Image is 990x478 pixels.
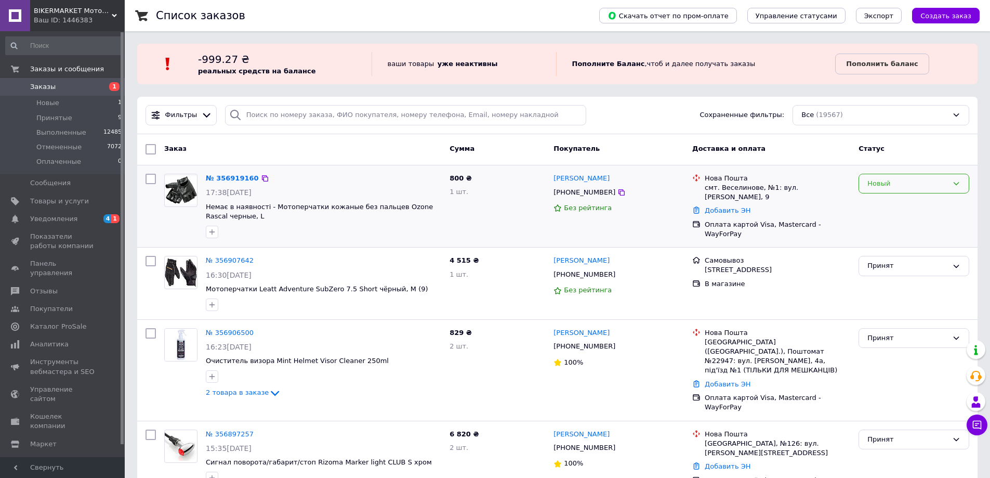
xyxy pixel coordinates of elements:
[30,385,96,404] span: Управление сайтом
[756,12,837,20] span: Управление статусами
[206,357,389,365] a: Очиститель визора Mint Helmet Visor Cleaner 250ml
[30,197,89,206] span: Товары и услуги
[572,60,645,68] b: Пополните Баланс
[30,357,96,376] span: Инструменты вебмастера и SEO
[920,12,971,20] span: Создать заказ
[206,256,254,264] a: № 356907642
[164,430,197,463] a: Фото товару
[30,440,57,449] span: Маркет
[165,110,197,120] span: Фильтры
[30,64,104,74] span: Заказы и сообщения
[564,204,612,212] span: Без рейтинга
[30,287,58,296] span: Отзывы
[967,415,987,435] button: Чат с покупателем
[705,183,850,202] div: смт. Веселинове, №1: вул. [PERSON_NAME], 9
[160,56,176,72] img: :exclamation:
[556,52,836,76] div: , чтоб и далее получать заказы
[36,128,86,137] span: Выполненные
[551,268,617,281] div: [PHONE_NUMBER]
[867,178,948,189] div: Новый
[164,145,187,152] span: Заказ
[450,256,479,264] span: 4 515 ₴
[206,389,281,396] a: 2 товара в заказе
[553,328,610,338] a: [PERSON_NAME]
[198,67,316,75] b: реальных средств на балансе
[118,113,122,123] span: 9
[705,439,850,458] div: [GEOGRAPHIC_DATA], №126: вул. [PERSON_NAME][STREET_ADDRESS]
[206,430,254,438] a: № 356897257
[801,110,814,120] span: Все
[450,444,468,451] span: 2 шт.
[747,8,846,23] button: Управление статусами
[206,389,269,397] span: 2 товара в заказе
[705,380,750,388] a: Добавить ЭН
[551,340,617,353] div: [PHONE_NUMBER]
[705,256,850,265] div: Самовывоз
[5,36,123,55] input: Поиск
[450,188,468,196] span: 1 шт.
[30,412,96,431] span: Кошелек компании
[705,462,750,470] a: Добавить ЭН
[206,188,252,197] span: 17:38[DATE]
[450,270,468,278] span: 1 шт.
[103,214,112,223] span: 4
[705,338,850,376] div: [GEOGRAPHIC_DATA] ([GEOGRAPHIC_DATA].), Поштомат №22947: вул. [PERSON_NAME], 4а, під'їзд №1 (ТІЛЬ...
[225,105,587,125] input: Поиск по номеру заказа, ФИО покупателя, номеру телефона, Email, номеру накладной
[699,110,784,120] span: Сохраненные фильтры:
[164,328,197,361] a: Фото товару
[34,16,125,25] div: Ваш ID: 1446383
[30,304,73,314] span: Покупатели
[450,430,479,438] span: 6 820 ₴
[206,458,432,466] span: Сигнал поворота/габарит/стоп Rizoma Marker light CLUB S хром
[30,232,96,251] span: Показатели работы компании
[107,143,122,152] span: 7072
[156,9,245,22] h1: Список заказов
[30,214,77,224] span: Уведомления
[30,322,86,331] span: Каталог ProSale
[109,82,120,91] span: 1
[912,8,980,23] button: Создать заказ
[36,143,82,152] span: Отмененные
[198,53,249,66] span: -999.27 ₴
[551,186,617,199] div: [PHONE_NUMBER]
[835,54,929,74] a: Пополнить баланс
[564,358,583,366] span: 100%
[450,174,472,182] span: 800 ₴
[450,329,472,337] span: 829 ₴
[867,333,948,344] div: Принят
[36,98,59,108] span: Новые
[372,52,556,76] div: ваши товары
[118,98,122,108] span: 1
[164,174,197,207] a: Фото товару
[856,8,902,23] button: Экспорт
[553,430,610,440] a: [PERSON_NAME]
[34,6,112,16] span: BIKERMARKET Мотомагазин
[902,11,980,19] a: Создать заказ
[36,113,72,123] span: Принятые
[705,174,850,183] div: Нова Пошта
[705,265,850,275] div: [STREET_ADDRESS]
[705,220,850,239] div: Оплата картой Visa, Mastercard - WayForPay
[165,176,197,204] img: Фото товару
[705,206,750,214] a: Добавить ЭН
[206,271,252,279] span: 16:30[DATE]
[438,60,498,68] b: уже неактивны
[705,328,850,338] div: Нова Пошта
[164,256,197,289] a: Фото товару
[206,285,428,293] a: Мотоперчатки Leatt Adventure SubZero 7.5 Short чёрный, M (9)
[564,286,612,294] span: Без рейтинга
[30,82,56,92] span: Заказы
[206,174,259,182] a: № 356919160
[103,128,122,137] span: 12485
[692,145,765,152] span: Доставка и оплата
[206,203,433,221] a: Немає в наявності - Мотоперчатки кожаные без пальцев Ozone Rascal черные, L
[450,145,474,152] span: Сумма
[165,258,197,287] img: Фото товару
[118,157,122,166] span: 0
[450,342,468,350] span: 2 шт.
[599,8,737,23] button: Скачать отчет по пром-оплате
[846,60,918,68] b: Пополнить баланс
[859,145,885,152] span: Статус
